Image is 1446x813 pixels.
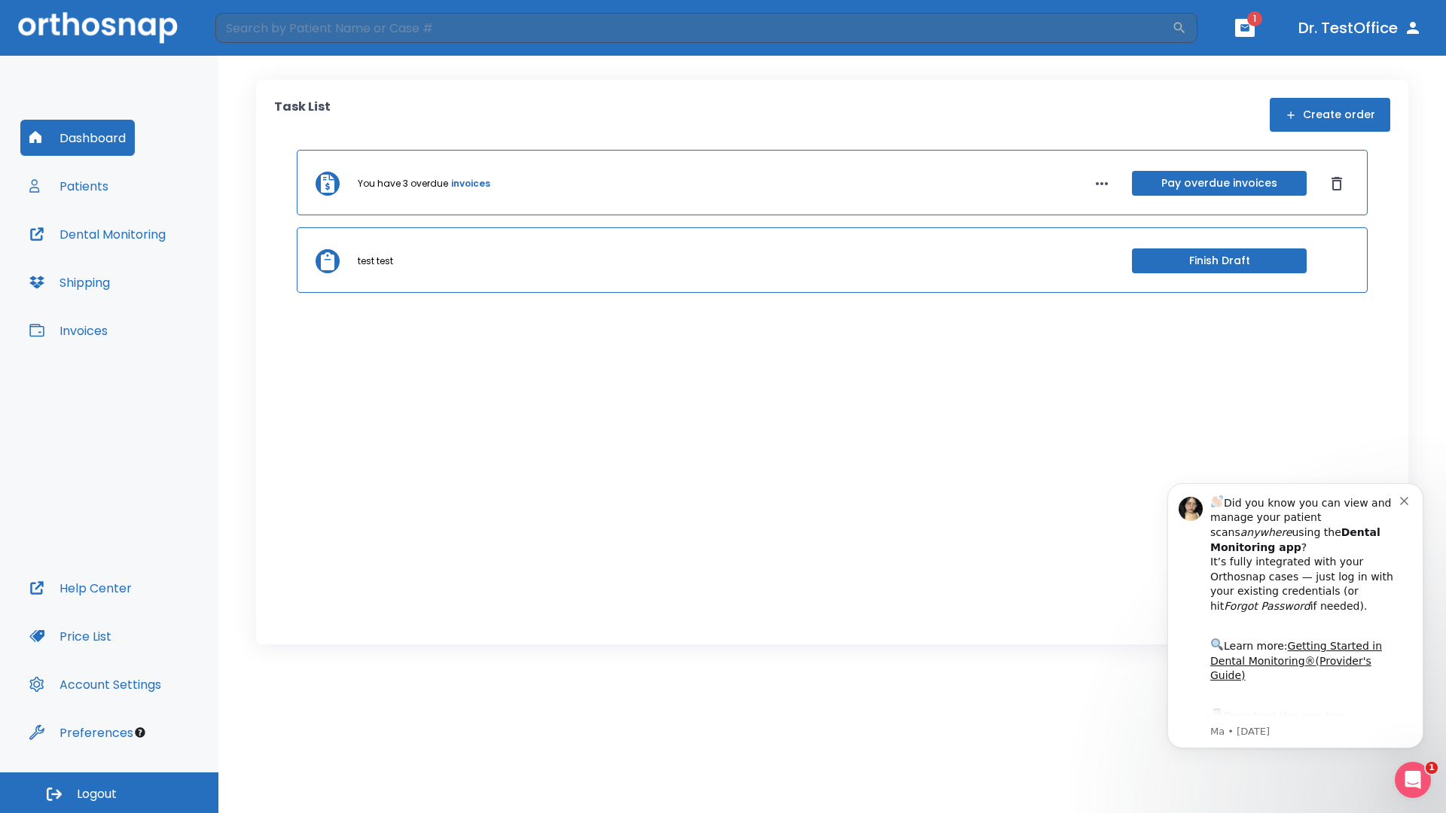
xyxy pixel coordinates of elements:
[1132,171,1307,196] button: Pay overdue invoices
[20,168,117,204] button: Patients
[20,312,117,349] button: Invoices
[1426,762,1438,774] span: 1
[1145,464,1446,805] iframe: Intercom notifications message
[20,618,120,654] button: Price List
[358,177,448,190] p: You have 3 overdue
[215,13,1172,43] input: Search by Patient Name or Case #
[1132,248,1307,273] button: Finish Draft
[451,177,490,190] a: invoices
[1247,11,1262,26] span: 1
[274,98,331,132] p: Task List
[77,786,117,802] span: Logout
[20,714,142,751] button: Preferences
[358,254,393,268] p: test test
[20,120,135,156] button: Dashboard
[18,12,178,43] img: Orthosnap
[20,570,141,606] button: Help Center
[133,726,147,739] div: Tooltip anchor
[1395,762,1431,798] iframe: Intercom live chat
[20,216,175,252] button: Dental Monitoring
[1270,98,1390,132] button: Create order
[20,666,170,702] button: Account Settings
[1292,14,1428,41] button: Dr. TestOffice
[1325,172,1349,196] button: Dismiss
[20,264,119,300] button: Shipping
